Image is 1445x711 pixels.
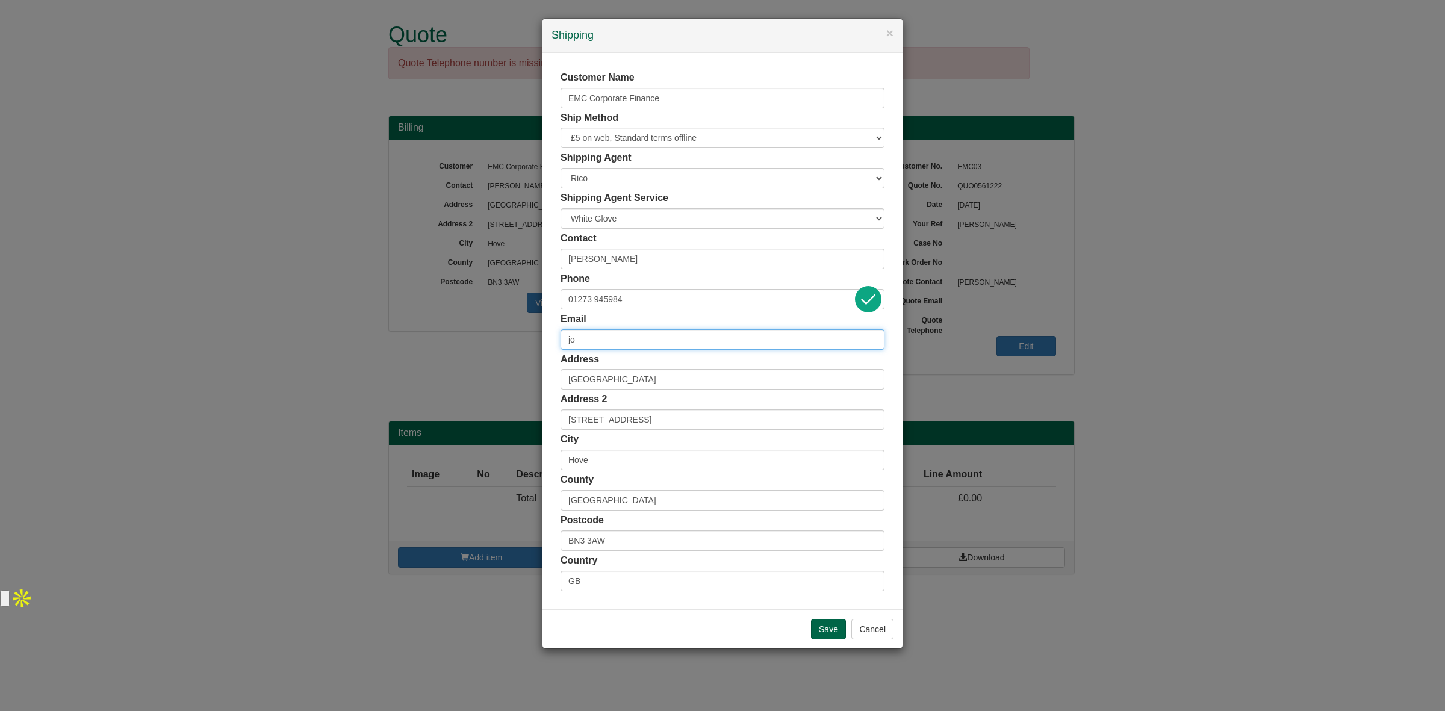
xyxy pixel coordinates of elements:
button: × [886,26,893,39]
label: Customer Name [561,71,635,85]
input: Save [811,619,846,639]
label: Email [561,312,586,326]
label: Address [561,353,599,367]
h4: Shipping [552,28,893,43]
label: Shipping Agent [561,151,632,165]
button: Cancel [851,619,893,639]
input: Mobile Preferred [561,289,884,309]
label: County [561,473,594,487]
label: Ship Method [561,111,618,125]
img: Apollo [10,586,34,610]
label: City [561,433,579,447]
label: Address 2 [561,393,607,406]
label: Country [561,554,597,568]
label: Phone [561,272,590,286]
label: Postcode [561,514,604,527]
label: Contact [561,232,597,246]
label: Shipping Agent Service [561,191,668,205]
